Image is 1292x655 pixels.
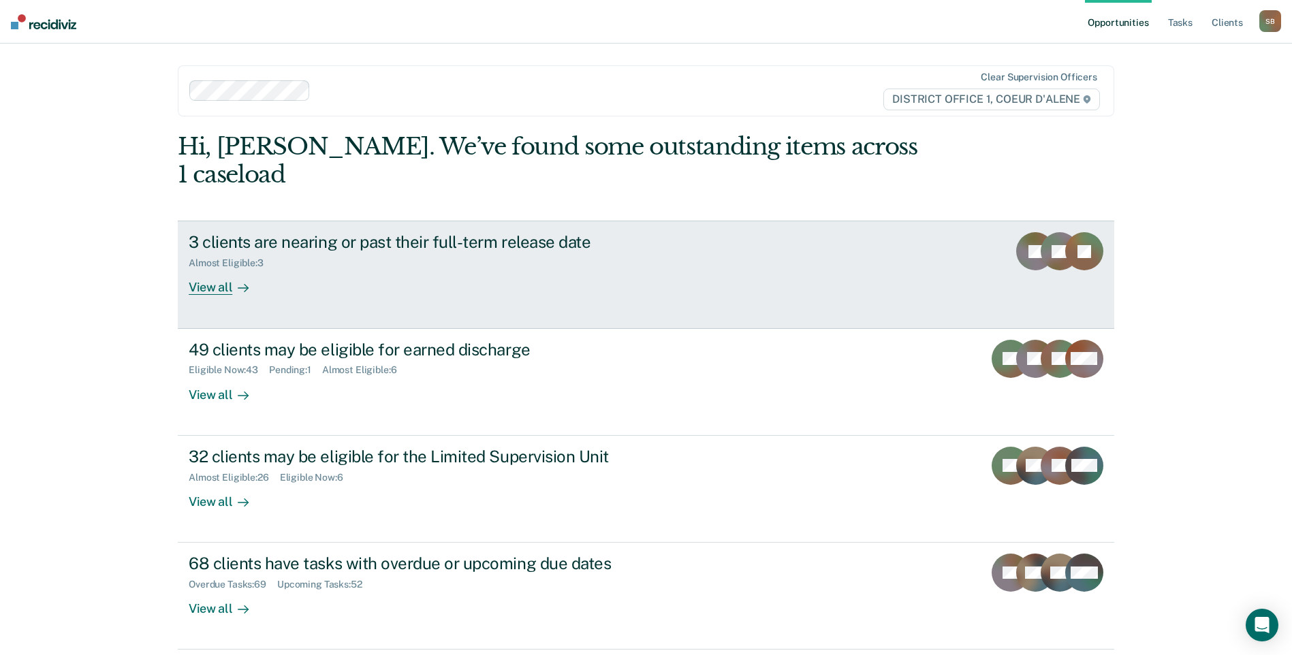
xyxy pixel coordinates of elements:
a: 3 clients are nearing or past their full-term release dateAlmost Eligible:3View all [178,221,1114,328]
a: 49 clients may be eligible for earned dischargeEligible Now:43Pending:1Almost Eligible:6View all [178,329,1114,436]
div: Hi, [PERSON_NAME]. We’ve found some outstanding items across 1 caseload [178,133,927,189]
div: View all [189,269,265,295]
div: Overdue Tasks : 69 [189,579,277,590]
div: Almost Eligible : 3 [189,257,274,269]
div: Clear supervision officers [981,71,1097,83]
div: 3 clients are nearing or past their full-term release date [189,232,667,252]
img: Recidiviz [11,14,76,29]
div: View all [189,376,265,402]
div: Eligible Now : 6 [280,472,354,483]
div: Eligible Now : 43 [189,364,269,376]
div: View all [189,483,265,509]
div: S B [1259,10,1281,32]
a: 32 clients may be eligible for the Limited Supervision UnitAlmost Eligible:26Eligible Now:6View all [178,436,1114,543]
div: 68 clients have tasks with overdue or upcoming due dates [189,554,667,573]
div: Almost Eligible : 26 [189,472,280,483]
a: 68 clients have tasks with overdue or upcoming due datesOverdue Tasks:69Upcoming Tasks:52View all [178,543,1114,650]
div: Upcoming Tasks : 52 [277,579,373,590]
span: DISTRICT OFFICE 1, COEUR D'ALENE [883,89,1100,110]
div: 49 clients may be eligible for earned discharge [189,340,667,360]
div: 32 clients may be eligible for the Limited Supervision Unit [189,447,667,466]
div: Almost Eligible : 6 [322,364,408,376]
div: Open Intercom Messenger [1246,609,1278,641]
div: Pending : 1 [269,364,322,376]
div: View all [189,590,265,617]
button: SB [1259,10,1281,32]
